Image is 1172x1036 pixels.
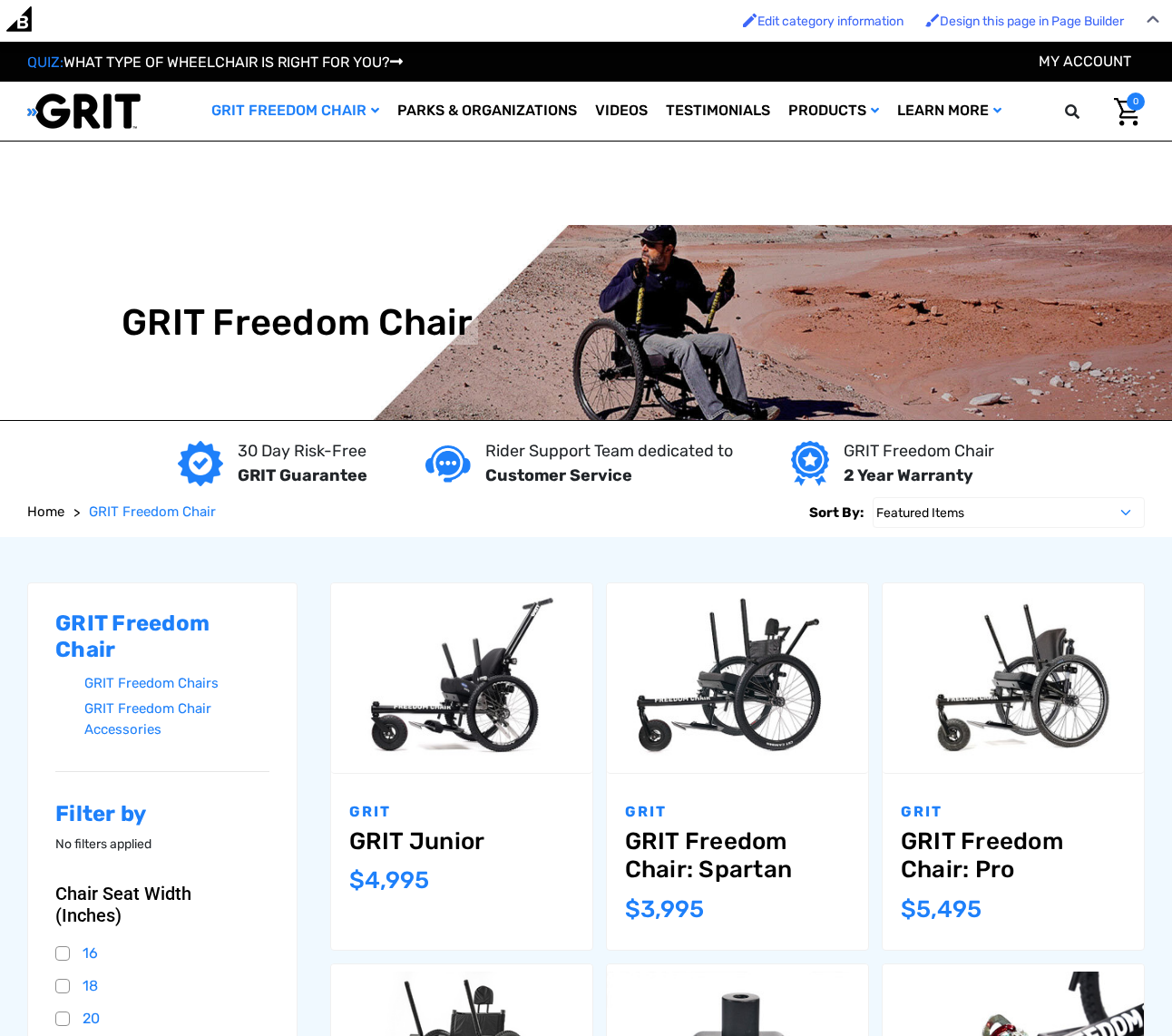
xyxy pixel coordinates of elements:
p: 30 Day Risk-Free [238,439,367,464]
a: GRIT Freedom Chair: Spartan,$3,995.00 [607,583,868,773]
img: Enabled brush for page builder edit. [925,13,940,27]
a: Cart with 0 items [1100,93,1145,131]
a: GRIT Freedom Chair [89,502,216,523]
img: Close Admin Bar [1147,15,1159,24]
strong: GRIT Guarantee [238,465,367,485]
img: Customer service [425,445,471,483]
h2: Filter by [55,801,269,827]
a: GRIT Junior,$4,995.00 [349,827,574,855]
a: QUIZ:WHAT TYPE OF WHEELCHAIR IS RIGHT FOR YOU? [27,54,403,71]
a: Testimonials [657,82,779,141]
span: $3,995 [625,895,704,924]
span: Edit category information [757,14,903,29]
a: 20 [55,1005,269,1032]
a: 16 [55,940,269,967]
span: Home [27,503,64,520]
img: Cart [1114,98,1140,126]
img: GRIT Freedom Chair: Spartan [607,591,868,766]
p: GRIT [901,801,1126,823]
a: Enabled brush for category edit Edit category information [734,5,913,38]
h1: GRIT Freedom Chair [122,301,474,345]
input: Search [1073,93,1100,131]
span: $4,995 [349,866,429,894]
span: QUIZ: [27,54,63,71]
a: Products [779,82,888,141]
img: Year warranty [791,441,828,486]
a: GRIT Junior,$4,995.00 [331,583,592,773]
img: GRIT Freedom Chair Pro: the Pro model shown including contoured Invacare Matrx seatback, Spinergy... [883,591,1144,766]
strong: 2 Year Warranty [844,465,973,485]
span: $5,495 [901,895,982,924]
p: GRIT [625,801,850,823]
a: Learn More [888,82,1011,141]
span: Chair Seat Width (Inches) [55,883,255,926]
a: GRIT Freedom Chair: Spartan,$3,995.00 [625,827,850,884]
a: GRIT Freedom Chair: Pro,$5,495.00 [883,583,1144,773]
a: Parks & Organizations [388,82,586,141]
img: Enabled brush for category edit [743,13,757,27]
p: Rider Support Team dedicated to [485,439,733,464]
label: Sort By: [809,497,864,528]
h2: GRIT Freedom Chair [55,611,269,663]
p: GRIT Freedom Chair [844,439,994,464]
img: GRIT Guarantee [178,441,223,486]
p: No filters applied [55,835,269,854]
a: GRIT Freedom Chair: Pro,$5,495.00 [901,827,1126,884]
strong: Customer Service [485,465,632,485]
a: Home [27,502,64,523]
a: GRIT Freedom Chair Accessories [84,696,269,742]
img: GRIT All-Terrain Wheelchair and Mobility Equipment [27,93,141,130]
button: Chair Seat Width (Inches) [55,883,269,926]
a: Account [1039,53,1131,70]
span: GRIT Freedom Chair [89,503,216,520]
a: Videos [586,82,657,141]
a: 18 [55,972,269,1000]
span: Design this page in Page Builder [940,14,1124,29]
span: 0 [1127,93,1145,111]
p: GRIT [349,801,574,823]
img: GRIT Junior: GRIT Freedom Chair all terrain wheelchair engineered specifically for kids [331,591,592,766]
a: Enabled brush for page builder edit. Design this page in Page Builder [916,5,1133,38]
a: GRIT Freedom Chair [202,82,388,141]
a: GRIT Freedom Chairs [84,670,269,697]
